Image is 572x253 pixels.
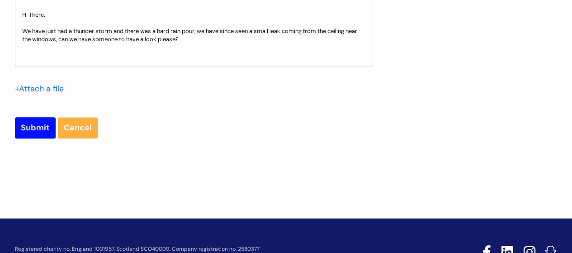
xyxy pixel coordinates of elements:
[15,81,69,96] div: Attach a file
[22,27,365,43] p: We have just had a thunder storm and there was a hard rain pour, we have since seen a small leak ...
[22,11,365,19] p: Hi There.
[58,117,98,138] a: Cancel
[15,246,418,252] p: Registered charity no. England 1001957, Scotland SCO40009. Company registration no. 2580377
[15,117,56,138] input: Submit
